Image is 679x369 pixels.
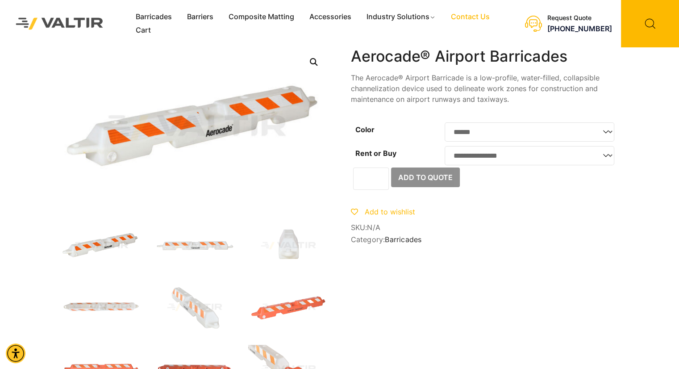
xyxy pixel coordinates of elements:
[7,8,112,38] img: Valtir Rentals
[359,10,443,24] a: Industry Solutions
[351,47,619,66] h1: Aerocade® Airport Barricades
[385,235,421,244] a: Barricades
[154,222,235,270] img: A white safety barrier with orange reflective stripes and the brand name "Aerocade" printed on it.
[61,222,141,270] img: Aerocade_Nat_3Q-1.jpg
[443,10,497,24] a: Contact Us
[221,10,302,24] a: Composite Matting
[128,10,179,24] a: Barricades
[355,149,396,158] label: Rent or Buy
[547,24,612,33] a: call (888) 496-3625
[302,10,359,24] a: Accessories
[6,344,25,363] div: Accessibility Menu
[128,24,158,37] a: Cart
[154,283,235,331] img: A white traffic barrier with orange and white reflective stripes, designed for road safety and de...
[391,168,460,187] button: Add to Quote
[248,222,329,270] img: A white plastic container with a spout, featuring horizontal red stripes on the side.
[355,125,375,134] label: Color
[351,72,619,105] p: The Aerocade® Airport Barricade is a low-profile, water-filled, collapsible channelization device...
[61,283,141,331] img: text, letter
[365,207,415,216] span: Add to wishlist
[306,54,322,70] a: Open this option
[248,283,329,331] img: An orange traffic barrier with reflective white stripes, designed for safety and visibility.
[353,168,389,190] input: Product quantity
[367,223,380,232] span: N/A
[547,14,612,22] div: Request Quote
[351,207,415,216] a: Add to wishlist
[351,223,619,232] span: SKU:
[351,235,619,244] span: Category:
[179,10,221,24] a: Barriers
